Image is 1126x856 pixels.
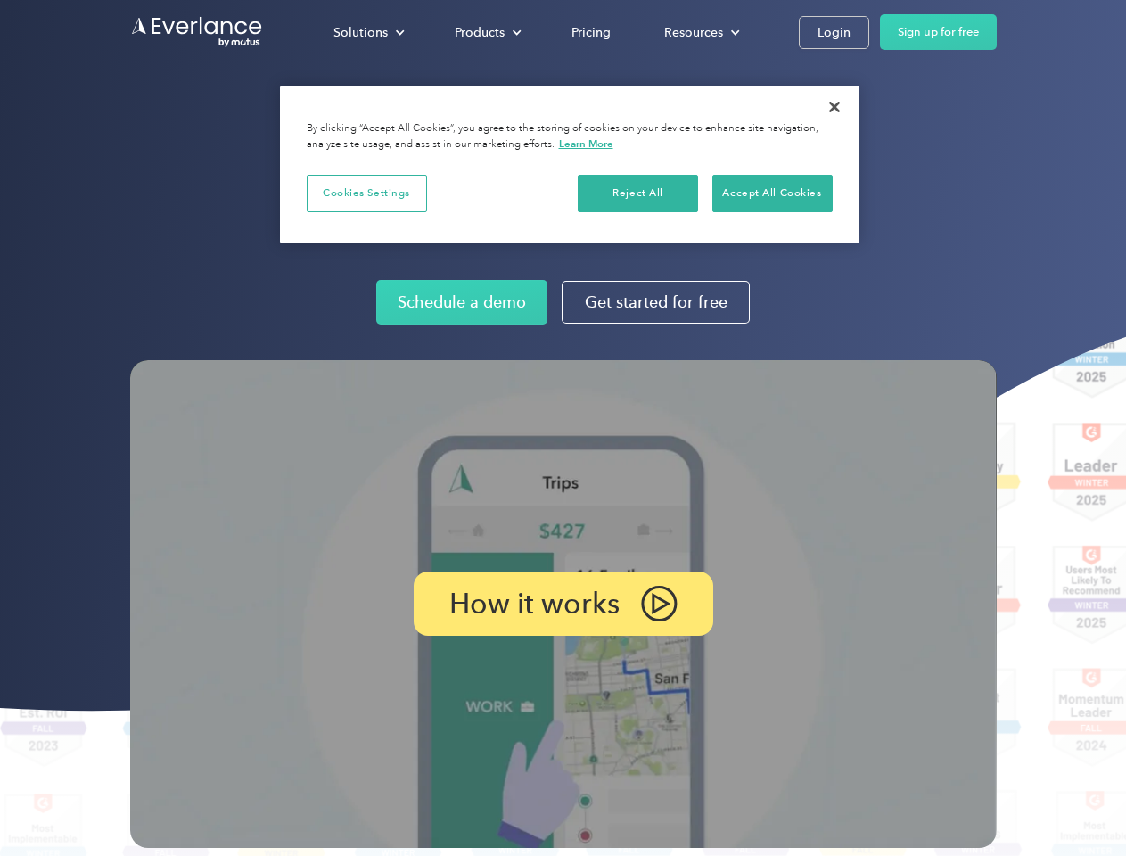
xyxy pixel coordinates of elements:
div: Cookie banner [280,86,859,243]
a: Go to homepage [130,15,264,49]
a: Sign up for free [880,14,997,50]
div: Privacy [280,86,859,243]
a: Login [799,16,869,49]
button: Close [815,87,854,127]
div: Products [437,17,536,48]
div: Login [818,21,851,44]
a: More information about your privacy, opens in a new tab [559,137,613,150]
p: How it works [449,593,620,614]
input: Submit [131,106,221,144]
button: Reject All [578,175,698,212]
div: Solutions [316,17,419,48]
div: Resources [664,21,723,44]
a: Pricing [554,17,629,48]
div: By clicking “Accept All Cookies”, you agree to the storing of cookies on your device to enhance s... [307,121,833,152]
a: Schedule a demo [376,280,547,325]
div: Resources [646,17,754,48]
button: Cookies Settings [307,175,427,212]
div: Solutions [333,21,388,44]
div: Pricing [571,21,611,44]
div: Products [455,21,505,44]
button: Accept All Cookies [712,175,833,212]
a: Get started for free [562,281,750,324]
